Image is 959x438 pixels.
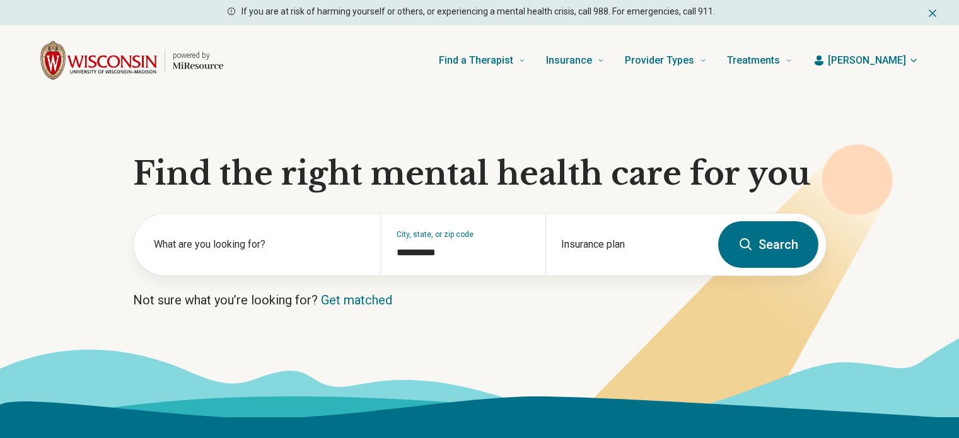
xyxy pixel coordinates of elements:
[439,35,526,86] a: Find a Therapist
[625,35,707,86] a: Provider Types
[241,5,715,18] p: If you are at risk of harming yourself or others, or experiencing a mental health crisis, call 98...
[154,237,366,252] label: What are you looking for?
[727,35,793,86] a: Treatments
[813,53,919,68] button: [PERSON_NAME]
[625,52,694,69] span: Provider Types
[133,155,827,193] h1: Find the right mental health care for you
[40,40,223,81] a: Home page
[321,292,392,308] a: Get matched
[439,52,513,69] span: Find a Therapist
[828,53,906,68] span: [PERSON_NAME]
[173,50,223,61] p: powered by
[546,52,592,69] span: Insurance
[718,221,818,268] button: Search
[133,291,827,309] p: Not sure what you’re looking for?
[546,35,605,86] a: Insurance
[727,52,780,69] span: Treatments
[926,5,939,20] button: Dismiss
